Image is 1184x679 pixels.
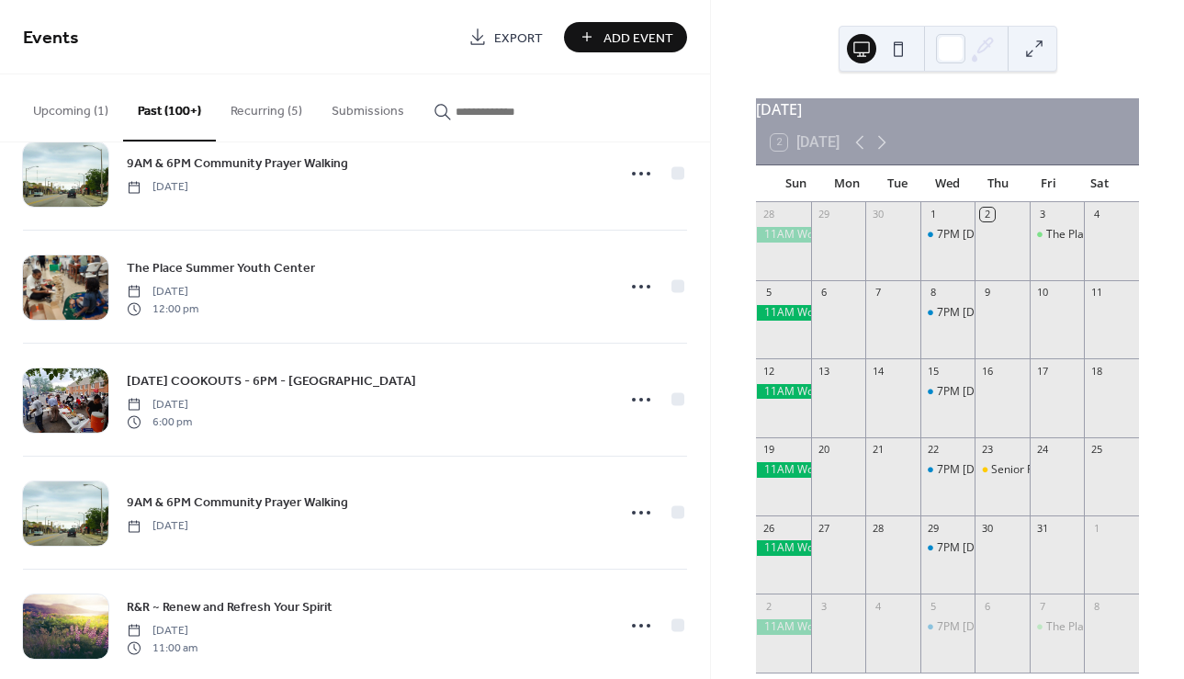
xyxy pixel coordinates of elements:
a: [DATE] COOKOUTS - 6PM - [GEOGRAPHIC_DATA] [127,370,416,391]
div: 7PM [DEMOGRAPHIC_DATA] Study [937,305,1115,321]
div: 7PM [DEMOGRAPHIC_DATA] Study [937,462,1115,478]
div: Tue [872,165,922,202]
div: 7PM Bible Study [920,227,975,243]
div: 1 [926,208,940,221]
div: 16 [980,364,994,378]
div: Mon [821,165,872,202]
div: 8 [1089,599,1103,613]
div: 11AM Worship Service [756,540,811,556]
div: 7PM Bible Study [920,540,975,556]
div: Wed [922,165,973,202]
div: 6 [980,599,994,613]
div: 5 [761,286,775,300]
span: Events [23,20,79,56]
div: 8 [926,286,940,300]
div: 3 [817,599,830,613]
div: 13 [817,364,830,378]
div: 14 [871,364,885,378]
button: Recurring (5) [216,74,317,140]
a: 9AM & 6PM Community Prayer Walking [127,492,348,513]
div: 7PM [DEMOGRAPHIC_DATA] Study [937,540,1115,556]
div: 30 [980,521,994,535]
div: 7PM [DEMOGRAPHIC_DATA] Study [937,619,1115,635]
div: Thu [973,165,1023,202]
div: 19 [761,443,775,457]
a: 9AM & 6PM Community Prayer Walking [127,153,348,174]
div: 15 [926,364,940,378]
div: The Place Hangout 5-7PM [1030,227,1085,243]
span: 12:00 pm [127,300,198,317]
div: 7PM Bible Study [920,305,975,321]
a: R&R ~ Renew and Refresh Your Spirit [127,596,333,617]
span: [DATE] [127,397,192,413]
span: [DATE] COOKOUTS - 6PM - [GEOGRAPHIC_DATA] [127,372,416,391]
div: 11 [1089,286,1103,300]
span: 9AM & 6PM Community Prayer Walking [127,154,348,174]
div: 26 [761,521,775,535]
div: 25 [1089,443,1103,457]
div: 11AM Worship Service [756,227,811,243]
span: Add Event [603,28,673,48]
div: 31 [1035,521,1049,535]
span: [DATE] [127,284,198,300]
div: 4 [1089,208,1103,221]
div: 22 [926,443,940,457]
div: 12 [761,364,775,378]
div: 29 [926,521,940,535]
div: 7PM Bible Study [920,619,975,635]
div: 4 [871,599,885,613]
span: The Place Summer Youth Center [127,259,315,278]
div: 21 [871,443,885,457]
div: 24 [1035,443,1049,457]
div: 28 [761,208,775,221]
div: 2 [761,599,775,613]
div: Fri [1023,165,1074,202]
div: 30 [871,208,885,221]
span: Export [494,28,543,48]
button: Submissions [317,74,419,140]
div: 18 [1089,364,1103,378]
div: 20 [817,443,830,457]
div: 27 [817,521,830,535]
div: 11AM Worship Service [756,305,811,321]
div: 11AM Worship Service [756,462,811,478]
div: 23 [980,443,994,457]
span: [DATE] [127,179,188,196]
div: 11AM Worship Service [756,384,811,400]
div: Sat [1074,165,1124,202]
div: 9 [980,286,994,300]
div: The Place Hangout 5-7PM [1046,227,1178,243]
span: [DATE] [127,518,188,535]
div: The Place Hangout 5-7PM [1030,619,1085,635]
div: 2 [980,208,994,221]
span: [DATE] [127,623,197,639]
span: 11:00 am [127,639,197,656]
div: Sun [771,165,821,202]
div: [DATE] [756,98,1139,120]
div: 29 [817,208,830,221]
div: 7 [1035,599,1049,613]
div: 17 [1035,364,1049,378]
div: 10 [1035,286,1049,300]
div: 28 [871,521,885,535]
div: 7PM [DEMOGRAPHIC_DATA] Study [937,227,1115,243]
span: 6:00 pm [127,413,192,430]
div: 6 [817,286,830,300]
button: Upcoming (1) [18,74,123,140]
a: Export [455,22,557,52]
div: 11AM Worship Service [756,619,811,635]
button: Past (100+) [123,74,216,141]
div: 3 [1035,208,1049,221]
div: Senior Fellowship Hour & Birthday Celebrations! [975,462,1030,478]
span: 9AM & 6PM Community Prayer Walking [127,493,348,513]
div: 1 [1089,521,1103,535]
div: 7 [871,286,885,300]
div: 7PM Bible Study [920,384,975,400]
button: Add Event [564,22,687,52]
a: The Place Summer Youth Center [127,257,315,278]
div: 5 [926,599,940,613]
div: 7PM [DEMOGRAPHIC_DATA] Study [937,384,1115,400]
div: 7PM Bible Study [920,462,975,478]
span: R&R ~ Renew and Refresh Your Spirit [127,598,333,617]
